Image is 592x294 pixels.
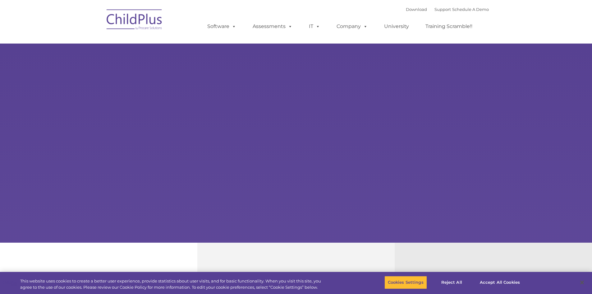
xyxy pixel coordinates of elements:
a: Schedule A Demo [452,7,489,12]
a: Download [406,7,427,12]
a: Company [330,20,374,33]
a: Software [201,20,242,33]
button: Reject All [432,276,471,289]
a: Assessments [246,20,299,33]
img: ChildPlus by Procare Solutions [103,5,166,36]
a: Training Scramble!! [419,20,479,33]
a: Support [434,7,451,12]
div: This website uses cookies to create a better user experience, provide statistics about user visit... [20,278,326,290]
button: Close [575,276,589,289]
a: IT [303,20,326,33]
font: | [406,7,489,12]
a: University [378,20,415,33]
button: Cookies Settings [384,276,427,289]
button: Accept All Cookies [476,276,523,289]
